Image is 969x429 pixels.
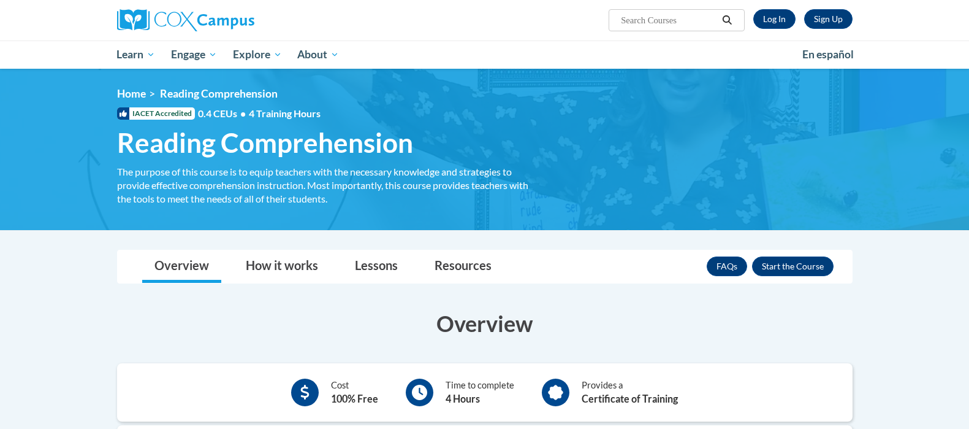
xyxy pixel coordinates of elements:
a: Explore [225,41,290,69]
b: 100% Free [331,393,378,404]
div: Main menu [99,41,871,69]
a: Resources [422,250,504,283]
span: Engage [171,47,217,62]
div: Cost [331,379,378,406]
b: 4 Hours [446,393,480,404]
span: Reading Comprehension [160,87,278,100]
a: FAQs [707,257,747,276]
a: Engage [163,41,225,69]
a: How it works [234,250,330,283]
span: Learn [116,47,155,62]
a: Log In [753,9,796,29]
img: Cox Campus [117,9,254,31]
a: Learn [109,41,164,69]
a: Cox Campus [117,9,350,31]
div: Provides a [582,379,678,406]
span: IACET Accredited [117,107,195,120]
span: About [297,47,339,62]
span: 0.4 CEUs [198,107,321,120]
a: About [289,41,347,69]
a: Lessons [343,250,410,283]
a: Register [804,9,853,29]
b: Certificate of Training [582,393,678,404]
span: Explore [233,47,282,62]
div: Time to complete [446,379,514,406]
span: En español [802,48,854,61]
a: Overview [142,250,221,283]
button: Search [718,13,736,28]
a: Home [117,87,146,100]
span: • [240,107,246,119]
div: The purpose of this course is to equip teachers with the necessary knowledge and strategies to pr... [117,165,540,206]
a: En español [794,42,862,68]
button: Enroll [752,257,834,276]
span: 4 Training Hours [249,107,321,119]
span: Reading Comprehension [117,126,413,159]
input: Search Courses [620,13,718,28]
h3: Overview [117,308,853,339]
